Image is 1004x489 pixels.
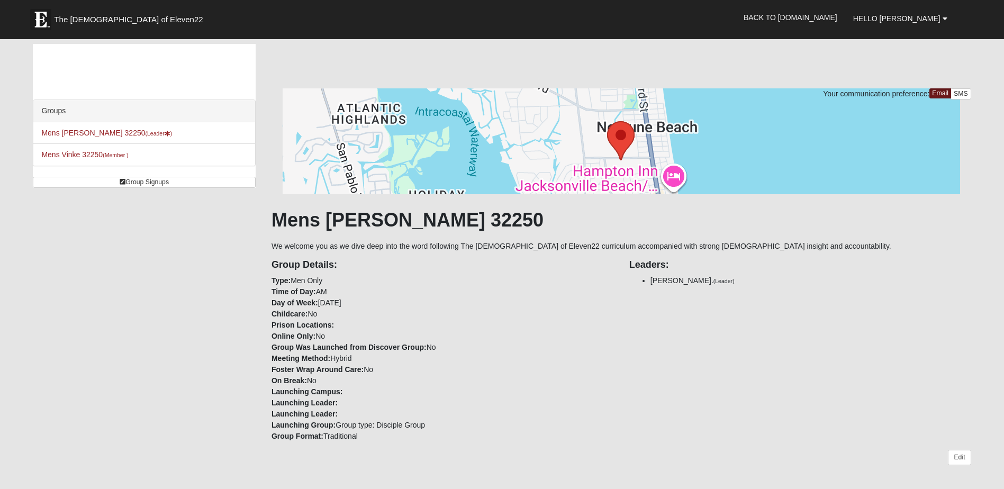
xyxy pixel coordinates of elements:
div: Groups [33,100,255,122]
a: The [DEMOGRAPHIC_DATA] of Eleven22 [25,4,237,30]
small: (Leader) [713,278,735,284]
li: [PERSON_NAME]. [650,275,971,286]
strong: Time of Day: [272,287,316,296]
strong: Meeting Method: [272,354,330,363]
span: The [DEMOGRAPHIC_DATA] of Eleven22 [54,14,203,25]
a: Email [929,88,951,98]
small: (Leader ) [146,130,173,137]
strong: Foster Wrap Around Care: [272,365,364,374]
a: SMS [951,88,971,99]
strong: Launching Leader: [272,410,338,418]
strong: Prison Locations: [272,321,334,329]
span: Hello [PERSON_NAME] [853,14,940,23]
h1: Mens [PERSON_NAME] 32250 [272,209,971,231]
strong: Launching Leader: [272,399,338,407]
h4: Leaders: [629,259,971,271]
a: Back to [DOMAIN_NAME] [736,4,845,31]
a: Hello [PERSON_NAME] [845,5,955,32]
div: Men Only AM [DATE] No No No Hybrid No No Group type: Disciple Group Traditional [264,252,621,442]
strong: Group Format: [272,432,323,440]
strong: Launching Group: [272,421,336,429]
strong: Launching Campus: [272,387,343,396]
img: Eleven22 logo [30,9,51,30]
a: Mens Vinke 32250(Member ) [41,150,128,159]
a: Edit [948,450,971,465]
strong: Online Only: [272,332,315,340]
a: Mens [PERSON_NAME] 32250(Leader) [41,129,172,137]
strong: Type: [272,276,291,285]
span: Your communication preference: [823,89,929,98]
h4: Group Details: [272,259,613,271]
a: Group Signups [33,177,256,188]
strong: Day of Week: [272,298,318,307]
small: (Member ) [103,152,128,158]
strong: Childcare: [272,310,307,318]
strong: Group Was Launched from Discover Group: [272,343,427,351]
strong: On Break: [272,376,307,385]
